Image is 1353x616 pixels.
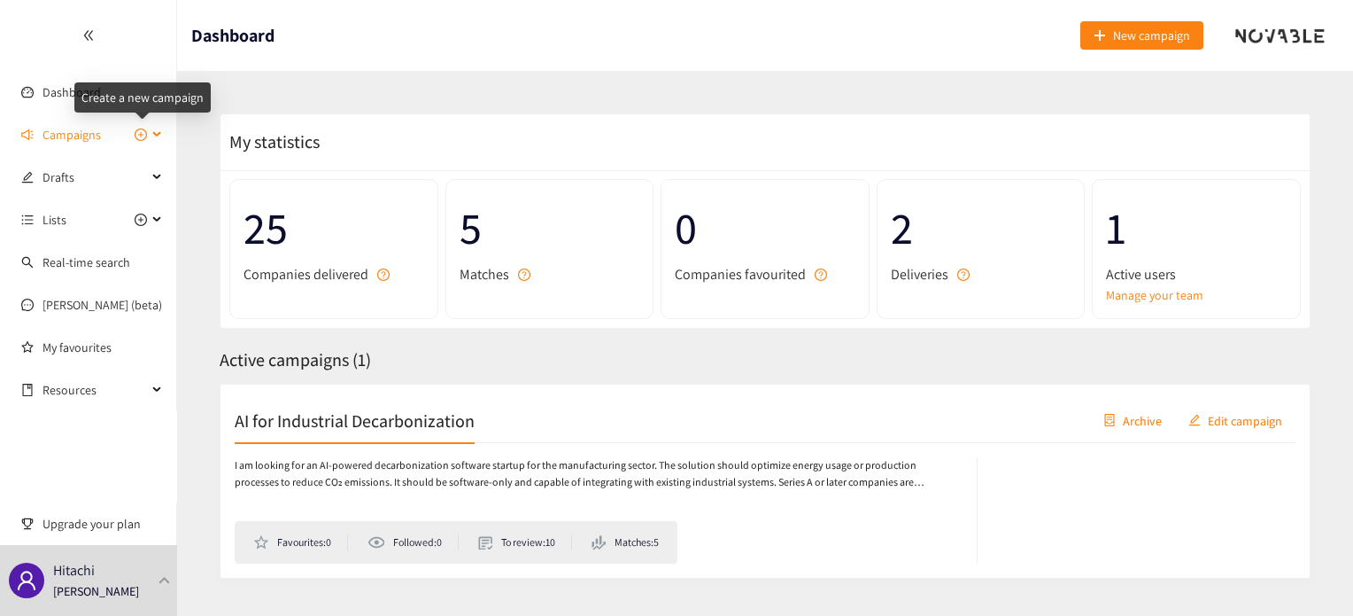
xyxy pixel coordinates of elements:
iframe: Chat Widget [1264,531,1353,616]
span: Active campaigns ( 1 ) [220,348,371,371]
span: Campaigns [43,117,101,152]
p: I am looking for an AI-powered decarbonization software startup for the manufacturing sector. The... [235,457,959,491]
li: Favourites: 0 [253,534,348,550]
p: Hitachi [53,559,95,581]
span: Matches [460,263,509,285]
span: 25 [244,193,424,263]
a: My favourites [43,330,163,365]
span: Lists [43,202,66,238]
span: Drafts [43,160,147,195]
button: containerArchive [1090,406,1175,434]
span: sound [21,129,34,141]
span: 1 [1106,193,1287,263]
span: Companies delivered [244,263,368,285]
span: 2 [891,193,1071,263]
span: question-circle [377,269,390,281]
span: Deliveries [891,263,948,285]
span: book [21,384,34,396]
a: Real-time search [43,254,130,270]
div: Create a new campaign [74,82,211,113]
span: Upgrade your plan [43,506,163,542]
li: Matches: 5 [591,534,659,550]
li: Followed: 0 [367,534,458,550]
span: question-circle [518,269,530,281]
button: plusNew campaign [1080,21,1203,50]
span: Companies favourited [675,263,806,285]
span: double-left [82,29,95,42]
span: Archive [1123,410,1162,430]
span: question-circle [815,269,827,281]
span: edit [21,171,34,183]
span: plus-circle [135,214,147,226]
span: edit [1188,414,1201,428]
a: AI for Industrial DecarbonizationcontainerArchiveeditEdit campaignI am looking for an AI-powered ... [220,384,1310,579]
span: trophy [21,518,34,530]
span: Edit campaign [1208,410,1282,430]
div: チャットウィジェット [1264,531,1353,616]
a: Manage your team [1106,285,1287,305]
span: 0 [675,193,855,263]
span: plus [1094,29,1106,43]
span: New campaign [1113,26,1190,45]
span: Active users [1106,263,1176,285]
span: plus-circle [135,129,147,141]
span: Resources [43,372,147,408]
p: [PERSON_NAME] [53,581,139,601]
span: user [16,570,37,591]
a: [PERSON_NAME] (beta) [43,297,162,313]
a: Dashboard [43,84,101,100]
span: container [1103,414,1116,428]
span: unordered-list [21,214,34,226]
h2: AI for Industrial Decarbonization [235,408,475,433]
button: editEdit campaign [1175,406,1295,434]
span: question-circle [957,269,970,281]
li: To review: 10 [478,534,572,550]
span: 5 [460,193,640,263]
span: My statistics [220,130,320,153]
